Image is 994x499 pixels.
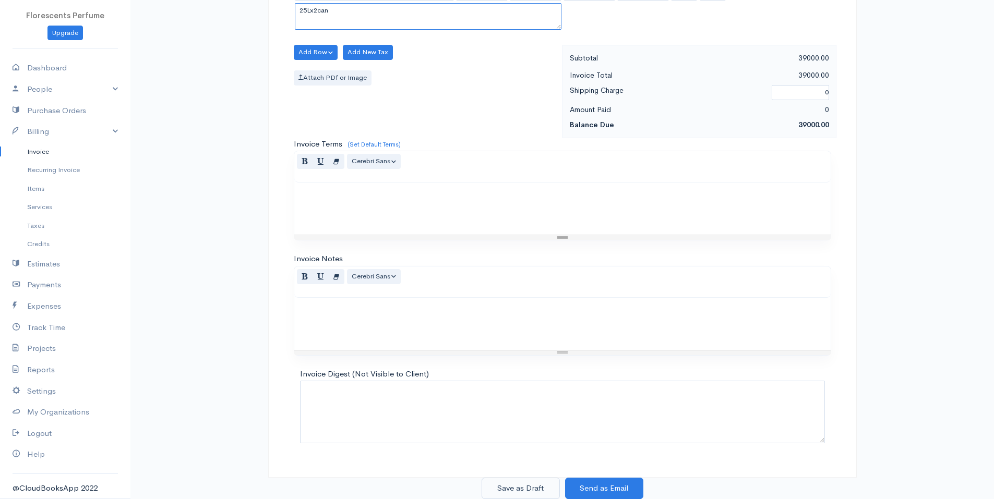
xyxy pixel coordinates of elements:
button: Font Family [347,269,401,284]
label: Invoice Terms [294,138,342,150]
span: Florescents Perfume [26,10,104,20]
button: Underline (CTRL+U) [313,154,329,169]
button: Bold (CTRL+B) [297,269,313,284]
div: Amount Paid [565,103,700,116]
button: Font Family [347,154,401,169]
button: Bold (CTRL+B) [297,154,313,169]
button: Save as Draft [482,478,560,499]
button: Add Row [294,45,338,60]
span: Cerebri Sans [352,156,390,165]
span: Cerebri Sans [352,272,390,281]
div: Resize [294,350,831,355]
div: 0 [699,103,834,116]
label: Attach PDf or Image [294,70,372,86]
span: 39000.00 [798,120,829,129]
div: @CloudBooksApp 2022 [13,482,118,494]
button: Send as Email [565,478,643,499]
label: Invoice Notes [294,253,343,265]
div: Invoice Total [565,69,700,82]
a: Upgrade [47,26,83,41]
button: Underline (CTRL+U) [313,269,329,284]
div: Subtotal [565,52,700,65]
button: Add New Tax [343,45,393,60]
div: Resize [294,235,831,240]
div: 39000.00 [699,69,834,82]
button: Remove Font Style (CTRL+\) [328,269,344,284]
a: (Set Default Terms) [348,140,401,149]
label: Invoice Digest (Not Visible to Client) [300,368,429,380]
strong: Balance Due [570,120,614,129]
button: Remove Font Style (CTRL+\) [328,154,344,169]
div: 39000.00 [699,52,834,65]
div: Shipping Charge [565,84,767,101]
